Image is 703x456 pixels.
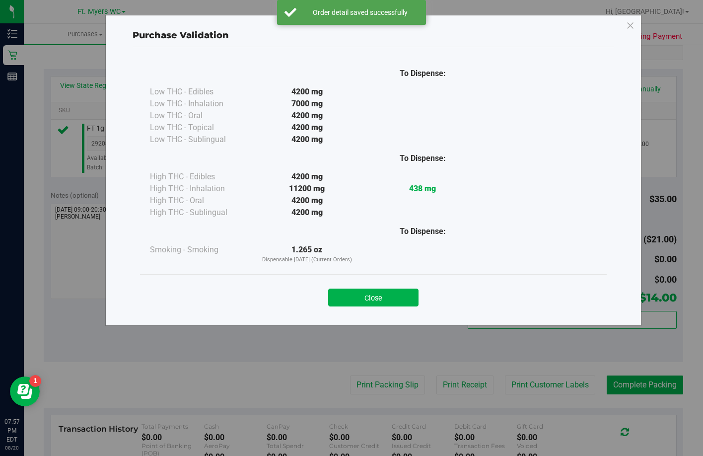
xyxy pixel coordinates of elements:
div: High THC - Sublingual [150,207,249,219]
div: To Dispense: [365,226,481,237]
div: High THC - Inhalation [150,183,249,195]
div: 1.265 oz [249,244,365,264]
button: Close [328,289,419,306]
span: Purchase Validation [133,30,229,41]
div: Low THC - Topical [150,122,249,134]
div: Order detail saved successfully [302,7,419,17]
div: High THC - Oral [150,195,249,207]
div: Low THC - Inhalation [150,98,249,110]
div: Low THC - Oral [150,110,249,122]
div: Low THC - Edibles [150,86,249,98]
iframe: Resource center [10,377,40,406]
div: 4200 mg [249,195,365,207]
strong: 438 mg [409,184,436,193]
div: 4200 mg [249,171,365,183]
div: 4200 mg [249,110,365,122]
iframe: Resource center unread badge [29,375,41,387]
div: To Dispense: [365,152,481,164]
div: To Dispense: [365,68,481,79]
div: 7000 mg [249,98,365,110]
p: Dispensable [DATE] (Current Orders) [249,256,365,264]
div: 11200 mg [249,183,365,195]
div: 4200 mg [249,134,365,146]
div: Smoking - Smoking [150,244,249,256]
div: 4200 mg [249,86,365,98]
div: 4200 mg [249,122,365,134]
div: Low THC - Sublingual [150,134,249,146]
div: 4200 mg [249,207,365,219]
div: High THC - Edibles [150,171,249,183]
